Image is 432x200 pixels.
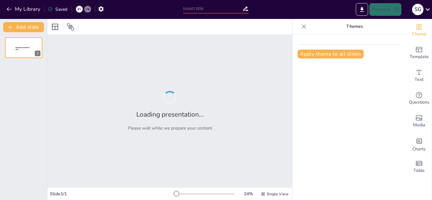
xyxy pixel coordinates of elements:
span: Charts [412,146,426,153]
div: Add a table [406,155,432,178]
div: Slide 1 / 1 [50,191,174,197]
span: Questions [409,99,429,106]
input: Insert title [183,4,242,13]
div: Layout [50,22,60,32]
div: S G [412,4,423,15]
div: Add charts and graphs [406,133,432,155]
button: Export to PowerPoint [356,3,368,16]
button: Apply theme to all slides [298,50,364,58]
div: 1 [35,51,40,56]
p: Themes [309,19,400,34]
button: Present [369,3,401,16]
span: Position [67,23,74,31]
div: Change the overall theme [406,19,432,42]
h2: Loading presentation... [136,110,204,119]
span: Text [415,76,423,83]
span: Table [413,167,425,174]
span: Single View [267,191,288,197]
button: Add slide [3,22,44,32]
div: Add ready made slides [406,42,432,64]
div: Get real-time input from your audience [406,87,432,110]
p: Please wait while we prepare your content [128,125,212,131]
span: Template [410,53,429,60]
span: Theme [412,31,426,38]
div: Add images, graphics, shapes or video [406,110,432,133]
button: My Library [5,4,43,14]
div: Add text boxes [406,64,432,87]
span: Media [413,122,425,129]
div: Saved [48,6,67,12]
button: S G [412,3,423,16]
div: 1 [5,37,42,58]
div: 24 % [241,191,256,197]
span: Sendsteps presentation editor [15,47,30,50]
